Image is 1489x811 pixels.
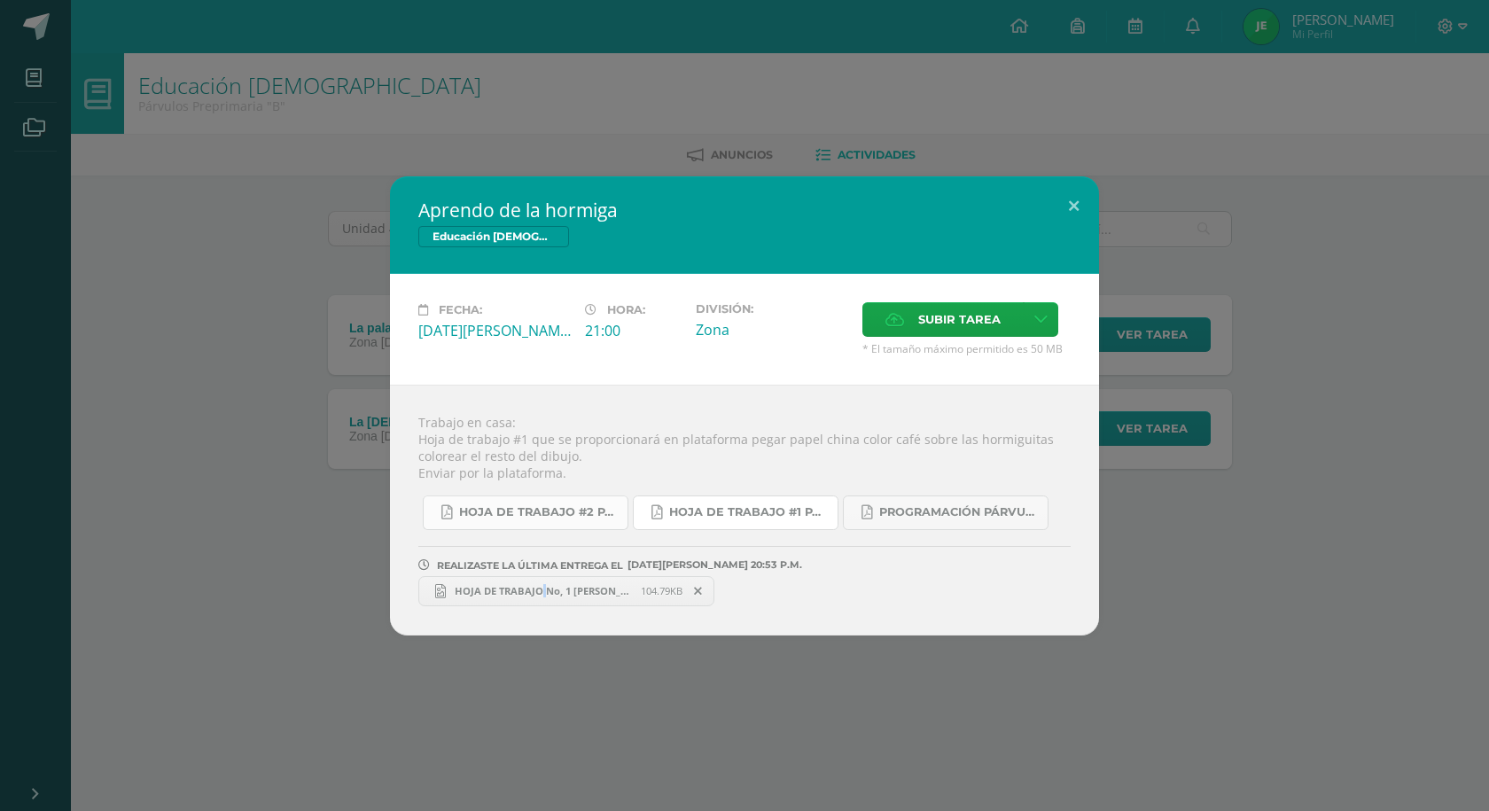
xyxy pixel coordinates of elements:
a: HOJA DE TRABAJO No, 1 [PERSON_NAME].jpeg 104.79KB [418,576,714,606]
span: Remover entrega [683,581,713,601]
span: HOJA DE TRABAJO No, 1 [PERSON_NAME].jpeg [446,584,641,597]
button: Close (Esc) [1049,176,1099,237]
span: Programación Párvulos A-B 4ta. Unidad 2025.pdf [879,505,1039,519]
a: Programación Párvulos A-B 4ta. Unidad 2025.pdf [843,495,1049,530]
a: hoja de trabajo #1 Párvulos A-B 4ta. Unidad 2025.pdf [633,495,838,530]
div: Zona [696,320,848,339]
span: hoja de trabajo #2 Párvulo 4ta. Unidad 2025.pdf [459,505,619,519]
a: hoja de trabajo #2 Párvulo 4ta. Unidad 2025.pdf [423,495,628,530]
span: * El tamaño máximo permitido es 50 MB [862,341,1071,356]
div: Trabajo en casa: Hoja de trabajo #1 que se proporcionará en plataforma pegar papel china color ca... [390,385,1099,636]
span: 104.79KB [641,584,682,597]
span: Educación [DEMOGRAPHIC_DATA] [418,226,569,247]
label: División: [696,302,848,316]
span: Hora: [607,303,645,316]
span: REALIZASTE LA ÚLTIMA ENTREGA EL [437,559,623,572]
div: 21:00 [585,321,682,340]
div: [DATE][PERSON_NAME] [418,321,571,340]
span: Fecha: [439,303,482,316]
span: hoja de trabajo #1 Párvulos A-B 4ta. Unidad 2025.pdf [669,505,829,519]
h2: Aprendo de la hormiga [418,198,1071,222]
span: Subir tarea [918,303,1001,336]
